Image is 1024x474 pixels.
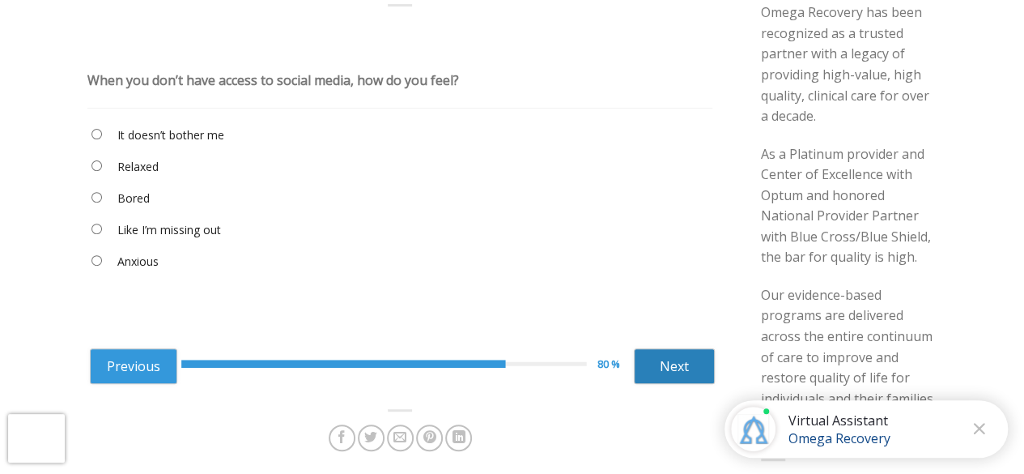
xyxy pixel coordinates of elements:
a: Next [634,348,715,384]
a: Share on Facebook [329,425,355,451]
p: Omega Recovery has been recognized as a trusted partner with a legacy of providing high-value, hi... [761,2,937,127]
a: Share on Twitter [358,425,385,451]
p: As a Platinum provider and Center of Excellence with Optum and honored National Provider Partner ... [761,144,937,269]
label: It doesn’t bother me [117,126,224,144]
div: 80 % [597,356,634,373]
p: Our evidence-based programs are delivered across the entire continuum of care to improve and rest... [761,285,937,410]
label: Like I’m missing out [117,221,221,239]
a: Email to a Friend [387,425,414,451]
label: Bored [117,190,150,207]
label: Anxious [117,253,159,271]
div: When you don’t have access to social media, how do you feel? [87,71,459,89]
label: Relaxed [117,158,159,176]
a: Share on LinkedIn [445,425,472,451]
a: Pin on Pinterest [416,425,443,451]
a: Previous [90,348,177,384]
iframe: reCAPTCHA [8,414,65,463]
